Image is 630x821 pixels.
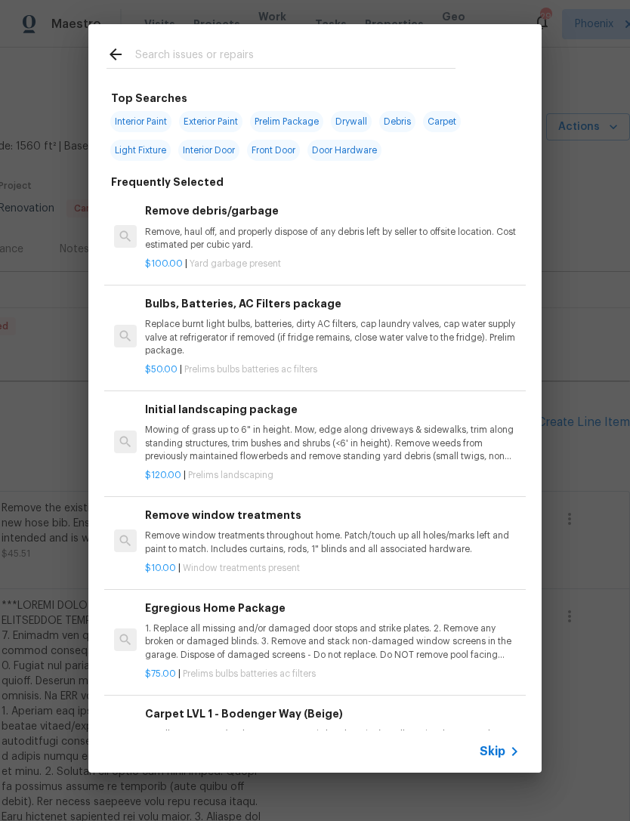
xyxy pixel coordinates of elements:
[480,744,505,759] span: Skip
[135,45,456,68] input: Search issues or repairs
[145,226,520,252] p: Remove, haul off, and properly dispose of any debris left by seller to offsite location. Cost est...
[178,140,239,161] span: Interior Door
[145,424,520,462] p: Mowing of grass up to 6" in height. Mow, edge along driveways & sidewalks, trim along standing st...
[145,363,520,376] p: |
[145,562,520,575] p: |
[145,668,520,681] p: |
[145,507,520,523] h6: Remove window treatments
[145,669,176,678] span: $75.00
[250,111,323,132] span: Prelim Package
[145,295,520,312] h6: Bulbs, Batteries, AC Filters package
[145,469,520,482] p: |
[145,563,176,573] span: $10.00
[145,728,520,767] p: Install new carpet. (Bodenger Way 749 Bird Bath, Beige) at all previously carpeted locations. To ...
[145,471,181,480] span: $120.00
[247,140,300,161] span: Front Door
[145,529,520,555] p: Remove window treatments throughout home. Patch/touch up all holes/marks left and paint to match....
[190,259,281,268] span: Yard garbage present
[179,111,242,132] span: Exterior Paint
[145,600,520,616] h6: Egregious Home Package
[145,259,183,268] span: $100.00
[111,174,224,190] h6: Frequently Selected
[331,111,372,132] span: Drywall
[145,318,520,356] p: Replace burnt light bulbs, batteries, dirty AC filters, cap laundry valves, cap water supply valv...
[307,140,381,161] span: Door Hardware
[110,111,171,132] span: Interior Paint
[184,365,317,374] span: Prelims bulbs batteries ac filters
[145,401,520,418] h6: Initial landscaping package
[145,365,178,374] span: $50.00
[111,90,187,106] h6: Top Searches
[145,622,520,661] p: 1. Replace all missing and/or damaged door stops and strike plates. 2. Remove any broken or damag...
[379,111,415,132] span: Debris
[423,111,461,132] span: Carpet
[145,705,520,722] h6: Carpet LVL 1 - Bodenger Way (Beige)
[183,669,316,678] span: Prelims bulbs batteries ac filters
[110,140,171,161] span: Light Fixture
[188,471,273,480] span: Prelims landscaping
[145,258,520,270] p: |
[145,202,520,219] h6: Remove debris/garbage
[183,563,300,573] span: Window treatments present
